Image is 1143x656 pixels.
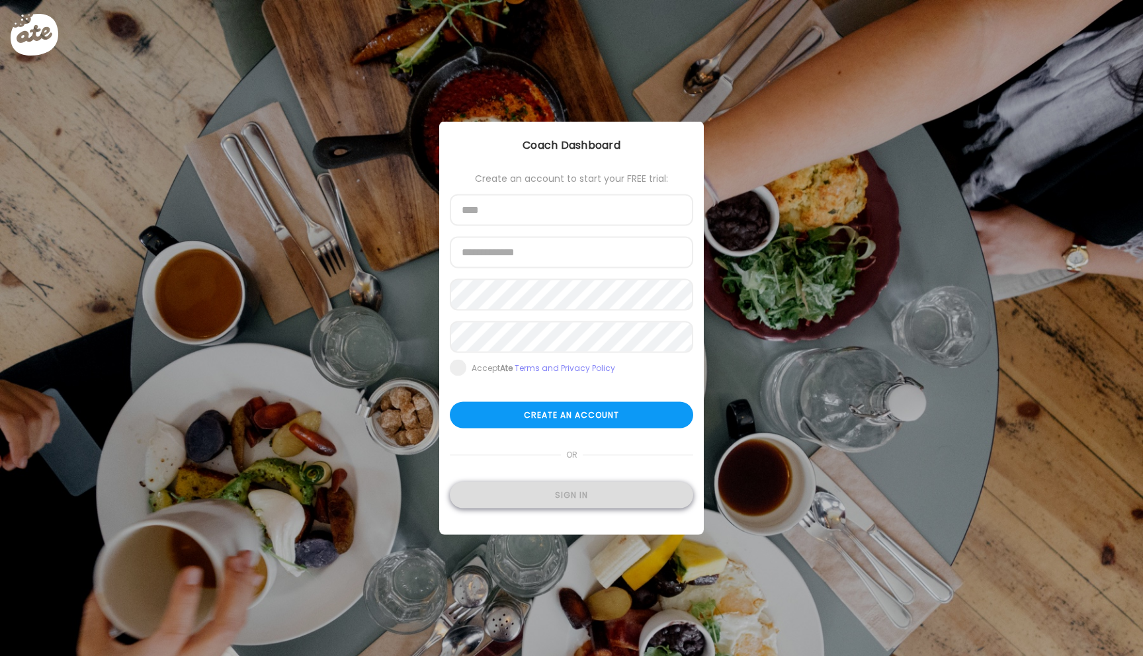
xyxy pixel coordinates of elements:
[561,442,583,468] span: or
[450,482,693,509] div: Sign in
[450,173,693,184] div: Create an account to start your FREE trial:
[500,362,513,374] b: Ate
[472,363,615,374] div: Accept
[450,402,693,429] div: Create an account
[515,362,615,374] a: Terms and Privacy Policy
[439,138,704,153] div: Coach Dashboard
